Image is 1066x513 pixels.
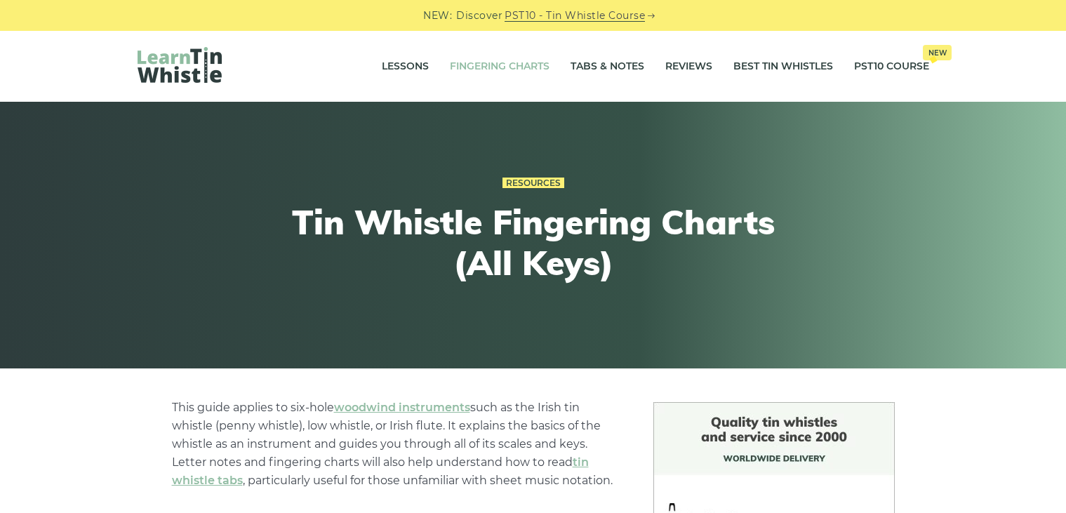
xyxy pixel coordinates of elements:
a: woodwind instruments [334,401,470,414]
p: This guide applies to six-hole such as the Irish tin whistle (penny whistle), low whistle, or Iri... [172,399,620,490]
h1: Tin Whistle Fingering Charts (All Keys) [275,202,792,283]
a: Best Tin Whistles [733,49,833,84]
a: Reviews [665,49,712,84]
a: PST10 CourseNew [854,49,929,84]
a: Fingering Charts [450,49,549,84]
a: Tabs & Notes [571,49,644,84]
img: LearnTinWhistle.com [138,47,222,83]
a: Lessons [382,49,429,84]
span: New [923,45,952,60]
a: Resources [502,178,564,189]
